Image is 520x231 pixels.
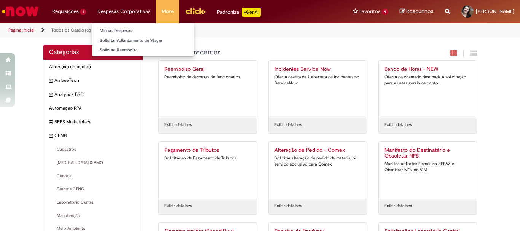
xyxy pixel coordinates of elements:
span: Eventos CENG [49,186,137,192]
div: Cerveja [43,169,143,183]
h2: Manifesto do Destinatário e Obsoletar NFS [384,147,471,159]
a: Exibir detalhes [384,122,412,128]
i: expandir categoria Analytics BSC [49,91,53,99]
div: expandir categoria BEES Marketplace BEES Marketplace [43,115,143,129]
div: Cadastros [43,143,143,156]
span: 1 [80,9,86,15]
h2: Pagamento de Tributos [164,147,251,153]
div: Padroniza [217,8,261,17]
h1: {"description":"","title":"Meus itens recentes"} Categoria [158,49,395,56]
span: [MEDICAL_DATA] & PMO [49,160,137,166]
div: Solicitação de Pagamento de Tributos [164,155,251,161]
span: [PERSON_NAME] [476,8,514,14]
img: ServiceNow [1,4,40,19]
div: Eventos CENG [43,182,143,196]
div: Oferta destinada à abertura de incidentes no ServiceNow. [274,74,361,86]
i: Exibição em cartão [450,49,457,57]
div: Reembolso de despesas de funcionários [164,74,251,80]
div: Oferta de chamado destinada à solicitação para ajustes gerais de ponto. [384,74,471,86]
span: BEES Marketplace [54,119,137,125]
ul: Trilhas de página [6,23,341,37]
span: 9 [382,9,388,15]
a: Pagamento de Tributos Solicitação de Pagamento de Tributos [159,142,257,199]
a: Banco de Horas - NEW Oferta de chamado destinada à solicitação para ajustes gerais de ponto. [379,61,477,118]
a: Solicitar Adiantamento de Viagem [92,37,194,45]
div: expandir categoria Analytics BSC Analytics BSC [43,88,143,102]
i: expandir categoria BEES Marketplace [49,119,53,126]
a: Exibir detalhes [274,122,302,128]
span: Despesas Corporativas [97,8,150,15]
i: Exibição de grade [470,49,477,57]
span: Cadastros [49,147,137,153]
a: Exibir detalhes [164,122,192,128]
a: Exibir detalhes [164,203,192,209]
a: Todos os Catálogos [51,27,91,33]
div: Laboratorio Central [43,196,143,209]
span: Rascunhos [406,8,434,15]
a: Alteração de Pedido - Comex Solicitar alteração de pedido de material ou serviço exclusivo para C... [269,142,367,199]
ul: Despesas Corporativas [92,23,194,57]
h2: Alteração de Pedido - Comex [274,147,361,153]
a: Rascunhos [400,8,434,15]
a: Incidentes Service Now Oferta destinada à abertura de incidentes no ServiceNow. [269,61,367,118]
div: Solicitar alteração de pedido de material ou serviço exclusivo para Comex [274,155,361,167]
a: Manifesto do Destinatário e Obsoletar NFS Manifestar Notas Fiscais na SEFAZ e Obsoletar NFs. no VIM [379,142,477,199]
a: Minhas Despesas [92,27,194,35]
img: click_logo_yellow_360x200.png [185,5,206,17]
a: Solicitar Reembolso [92,46,194,54]
span: | [463,49,464,58]
span: Laboratorio Central [49,199,137,206]
div: Manutenção [43,209,143,223]
i: recolher categoria CENG [49,132,53,140]
div: Automação RPA [43,101,143,115]
p: +GenAi [242,8,261,17]
span: More [162,8,174,15]
span: AmbevTech [54,77,137,84]
div: recolher categoria CENG CENG [43,129,143,143]
div: Alteração de pedido [43,60,143,74]
a: Página inicial [8,27,35,33]
span: Requisições [52,8,79,15]
span: CENG [54,132,137,139]
h2: Reembolso Geral [164,66,251,72]
h2: Categorias [49,49,137,56]
h2: Incidentes Service Now [274,66,361,72]
a: Reembolso Geral Reembolso de despesas de funcionários [159,61,257,118]
a: Exibir detalhes [384,203,412,209]
a: Exibir detalhes [274,203,302,209]
div: expandir categoria AmbevTech AmbevTech [43,73,143,88]
span: Cerveja [49,173,137,179]
span: Analytics BSC [54,91,137,98]
span: Favoritos [359,8,380,15]
div: Manifestar Notas Fiscais na SEFAZ e Obsoletar NFs. no VIM [384,161,471,173]
span: Automação RPA [49,105,137,112]
div: [MEDICAL_DATA] & PMO [43,156,143,170]
i: expandir categoria AmbevTech [49,77,53,85]
h2: Banco de Horas - NEW [384,66,471,72]
span: Alteração de pedido [49,64,137,70]
span: Manutenção [49,213,137,219]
